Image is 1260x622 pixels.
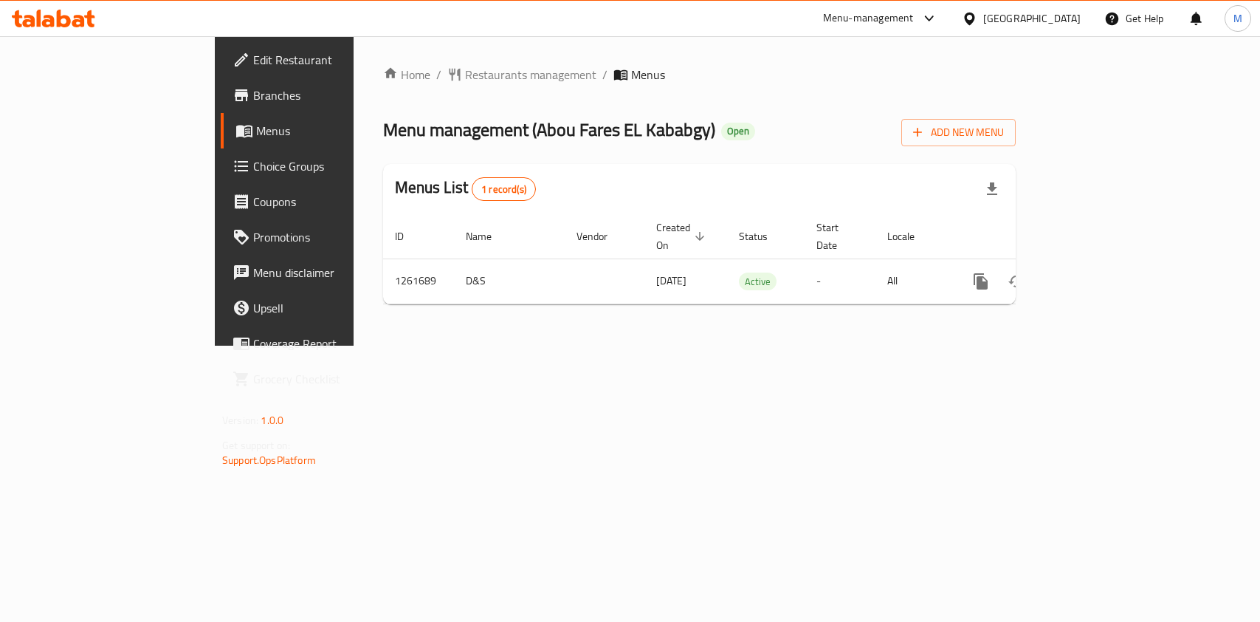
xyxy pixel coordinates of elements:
[253,86,413,104] span: Branches
[253,228,413,246] span: Promotions
[221,78,425,113] a: Branches
[656,219,709,254] span: Created On
[395,177,536,201] h2: Menus List
[1233,10,1242,27] span: M
[253,157,413,175] span: Choice Groups
[805,259,875,304] td: -
[253,193,413,211] span: Coupons
[983,10,1081,27] div: [GEOGRAPHIC_DATA]
[974,171,1010,207] div: Export file
[383,214,1117,304] table: enhanced table
[454,259,565,304] td: D&S
[253,335,413,352] span: Coverage Report
[913,123,1004,142] span: Add New Menu
[656,271,686,290] span: [DATE]
[576,228,627,245] span: Vendor
[222,411,258,430] span: Version:
[999,264,1034,299] button: Change Status
[472,182,535,196] span: 1 record(s)
[261,411,283,430] span: 1.0.0
[447,66,596,83] a: Restaurants management
[739,228,787,245] span: Status
[221,361,425,397] a: Grocery Checklist
[901,119,1016,146] button: Add New Menu
[472,177,536,201] div: Total records count
[253,264,413,281] span: Menu disclaimer
[395,228,423,245] span: ID
[221,113,425,148] a: Menus
[221,184,425,219] a: Coupons
[253,370,413,388] span: Grocery Checklist
[887,228,934,245] span: Locale
[721,125,755,137] span: Open
[963,264,999,299] button: more
[721,123,755,140] div: Open
[465,66,596,83] span: Restaurants management
[823,10,914,27] div: Menu-management
[221,42,425,78] a: Edit Restaurant
[221,148,425,184] a: Choice Groups
[436,66,441,83] li: /
[221,290,425,326] a: Upsell
[875,259,951,304] td: All
[221,255,425,290] a: Menu disclaimer
[256,122,413,140] span: Menus
[221,326,425,361] a: Coverage Report
[253,299,413,317] span: Upsell
[466,228,511,245] span: Name
[222,436,290,455] span: Get support on:
[383,113,715,146] span: Menu management ( Abou Fares EL Kababgy )
[739,273,777,290] div: Active
[951,214,1117,259] th: Actions
[602,66,607,83] li: /
[383,66,1016,83] nav: breadcrumb
[816,219,858,254] span: Start Date
[253,51,413,69] span: Edit Restaurant
[631,66,665,83] span: Menus
[221,219,425,255] a: Promotions
[222,451,316,470] a: Support.OpsPlatform
[739,273,777,290] span: Active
